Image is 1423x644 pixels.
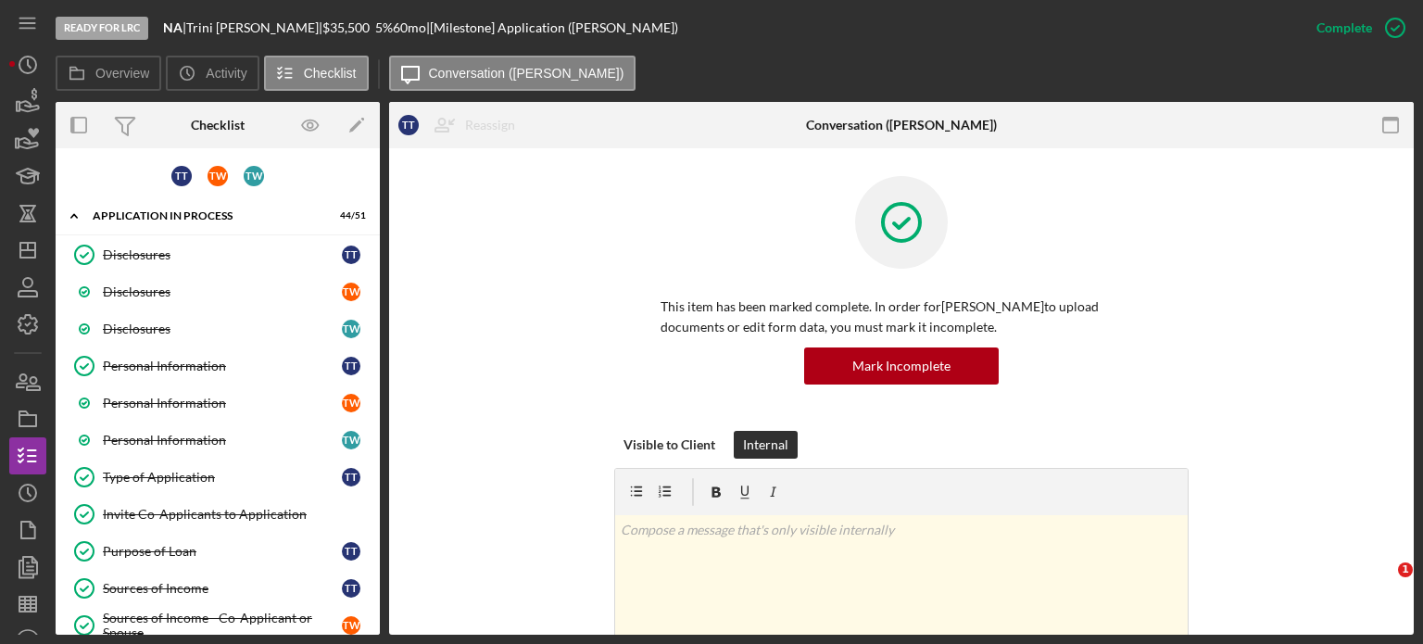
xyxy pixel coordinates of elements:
label: Overview [95,66,149,81]
div: Purpose of Loan [103,544,342,559]
a: Personal InformationTW [65,385,371,422]
div: T W [208,166,228,186]
div: T W [244,166,264,186]
div: Disclosures [103,247,342,262]
div: T T [171,166,192,186]
span: 1 [1398,562,1413,577]
label: Conversation ([PERSON_NAME]) [429,66,624,81]
div: Checklist [191,118,245,133]
div: Personal Information [103,359,342,373]
div: 60 mo [393,20,426,35]
button: TTReassign [389,107,534,144]
div: Internal [743,431,788,459]
button: Complete [1298,9,1414,46]
a: Invite Co-Applicants to Application [65,496,371,533]
button: Internal [734,431,798,459]
div: T W [342,283,360,301]
div: | [163,20,186,35]
b: NA [163,19,183,35]
div: T T [342,468,360,486]
div: Mark Incomplete [852,347,951,385]
a: DisclosuresTW [65,310,371,347]
div: Type of Application [103,470,342,485]
div: T T [342,357,360,375]
div: 5 % [375,20,393,35]
div: Personal Information [103,396,342,410]
span: $35,500 [322,19,370,35]
div: T W [342,394,360,412]
div: Ready for LRC [56,17,148,40]
iframe: Intercom live chat [1360,562,1404,607]
div: Sources of Income [103,581,342,596]
button: Overview [56,56,161,91]
div: Sources of Income - Co-Applicant or Spouse [103,611,342,640]
div: Trini [PERSON_NAME] | [186,20,322,35]
a: Purpose of LoanTT [65,533,371,570]
a: Sources of Income - Co-Applicant or SpouseTW [65,607,371,644]
label: Activity [206,66,246,81]
div: | [Milestone] Application ([PERSON_NAME]) [426,20,678,35]
button: Conversation ([PERSON_NAME]) [389,56,636,91]
div: T W [342,616,360,635]
a: DisclosuresTW [65,273,371,310]
label: Checklist [304,66,357,81]
div: Reassign [465,107,515,144]
div: Disclosures [103,322,342,336]
button: Checklist [264,56,369,91]
a: Sources of IncomeTT [65,570,371,607]
div: 44 / 51 [333,210,366,221]
div: T T [342,579,360,598]
button: Activity [166,56,258,91]
div: Conversation ([PERSON_NAME]) [806,118,997,133]
div: T W [342,320,360,338]
div: Visible to Client [623,431,715,459]
div: Invite Co-Applicants to Application [103,507,370,522]
div: T T [398,115,419,135]
button: Mark Incomplete [804,347,999,385]
div: T W [342,431,360,449]
div: Application In Process [93,210,320,221]
button: Visible to Client [614,431,724,459]
a: Type of ApplicationTT [65,459,371,496]
div: T T [342,246,360,264]
div: Complete [1316,9,1372,46]
a: Personal InformationTT [65,347,371,385]
a: DisclosuresTT [65,236,371,273]
p: This item has been marked complete. In order for [PERSON_NAME] to upload documents or edit form d... [661,297,1142,338]
a: Personal InformationTW [65,422,371,459]
div: Personal Information [103,433,342,448]
div: Disclosures [103,284,342,299]
div: T T [342,542,360,561]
